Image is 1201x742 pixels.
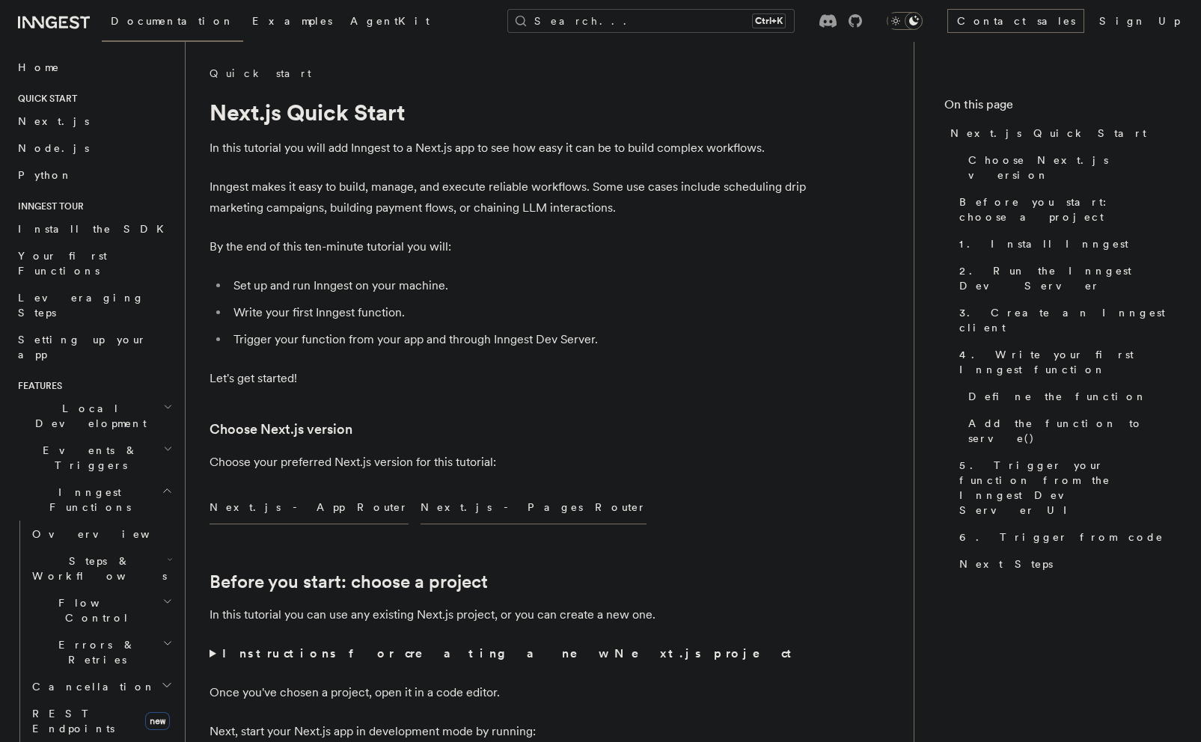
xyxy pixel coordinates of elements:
span: Flow Control [26,595,162,625]
a: 2. Run the Inngest Dev Server [953,257,1171,299]
a: AgentKit [341,4,438,40]
span: Setting up your app [18,334,147,361]
a: Your first Functions [12,242,176,284]
span: Home [18,60,60,75]
a: Home [12,54,176,81]
a: Python [12,162,176,188]
p: Let's get started! [210,368,808,389]
span: Inngest Functions [12,485,162,515]
span: 6. Trigger from code [959,530,1164,545]
kbd: Ctrl+K [752,13,786,28]
p: Next, start your Next.js app in development mode by running: [210,721,808,742]
button: Search...Ctrl+K [507,9,795,33]
p: In this tutorial you will add Inngest to a Next.js app to see how easy it can be to build complex... [210,138,808,159]
h1: Next.js Quick Start [210,99,808,126]
li: Trigger your function from your app and through Inngest Dev Server. [229,329,808,350]
span: Documentation [111,15,234,27]
a: Choose Next.js version [210,419,352,440]
a: Install the SDK [12,215,176,242]
a: Next Steps [953,551,1171,577]
button: Events & Triggers [12,437,176,479]
h4: On this page [944,96,1171,120]
a: Next.js [12,108,176,135]
button: Errors & Retries [26,631,176,673]
span: new [145,712,170,730]
p: Choose your preferred Next.js version for this tutorial: [210,452,808,473]
span: Events & Triggers [12,443,163,473]
button: Steps & Workflows [26,548,176,589]
a: Sign Up [1090,9,1189,33]
a: Before you start: choose a project [210,571,488,592]
span: REST Endpoints [32,708,114,735]
span: Python [18,169,73,181]
a: 4. Write your first Inngest function [953,341,1171,383]
a: REST Endpointsnew [26,700,176,742]
button: Cancellation [26,673,176,700]
span: Install the SDK [18,223,173,235]
a: Choose Next.js version [962,147,1171,188]
a: Examples [243,4,341,40]
span: Choose Next.js version [968,153,1171,183]
span: Leveraging Steps [18,292,144,319]
span: Before you start: choose a project [959,194,1171,224]
button: Flow Control [26,589,176,631]
button: Local Development [12,395,176,437]
span: 3. Create an Inngest client [959,305,1171,335]
span: Steps & Workflows [26,554,167,583]
span: Add the function to serve() [968,416,1171,446]
a: 5. Trigger your function from the Inngest Dev Server UI [953,452,1171,524]
span: Node.js [18,142,89,154]
a: 3. Create an Inngest client [953,299,1171,341]
span: AgentKit [350,15,430,27]
span: Next.js [18,115,89,127]
a: Before you start: choose a project [953,188,1171,230]
span: Overview [32,528,186,540]
button: Inngest Functions [12,479,176,521]
a: Add the function to serve() [962,410,1171,452]
span: 2. Run the Inngest Dev Server [959,263,1171,293]
summary: Instructions for creating a new Next.js project [210,643,808,664]
li: Write your first Inngest function. [229,302,808,323]
a: Quick start [210,66,311,81]
a: 1. Install Inngest [953,230,1171,257]
button: Next.js - App Router [210,491,409,524]
span: Errors & Retries [26,637,162,667]
span: Next Steps [959,556,1053,571]
span: Cancellation [26,679,156,694]
a: Define the function [962,383,1171,410]
button: Toggle dark mode [887,12,923,30]
span: Features [12,380,62,392]
span: Your first Functions [18,250,107,277]
span: 5. Trigger your function from the Inngest Dev Server UI [959,458,1171,518]
a: Setting up your app [12,326,176,368]
a: Node.js [12,135,176,162]
span: 4. Write your first Inngest function [959,347,1171,377]
button: Next.js - Pages Router [421,491,647,524]
span: Quick start [12,93,77,105]
span: Define the function [968,389,1147,404]
span: 1. Install Inngest [959,236,1128,251]
a: Overview [26,521,176,548]
li: Set up and run Inngest on your machine. [229,275,808,296]
p: In this tutorial you can use any existing Next.js project, or you can create a new one. [210,604,808,625]
a: Contact sales [947,9,1084,33]
a: Next.js Quick Start [944,120,1171,147]
span: Examples [252,15,332,27]
a: Leveraging Steps [12,284,176,326]
span: Inngest tour [12,200,84,212]
a: 6. Trigger from code [953,524,1171,551]
span: Local Development [12,401,163,431]
p: Inngest makes it easy to build, manage, and execute reliable workflows. Some use cases include sc... [210,177,808,218]
p: Once you've chosen a project, open it in a code editor. [210,682,808,703]
p: By the end of this ten-minute tutorial you will: [210,236,808,257]
strong: Instructions for creating a new Next.js project [222,646,798,660]
a: Documentation [102,4,243,42]
span: Next.js Quick Start [950,126,1146,141]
